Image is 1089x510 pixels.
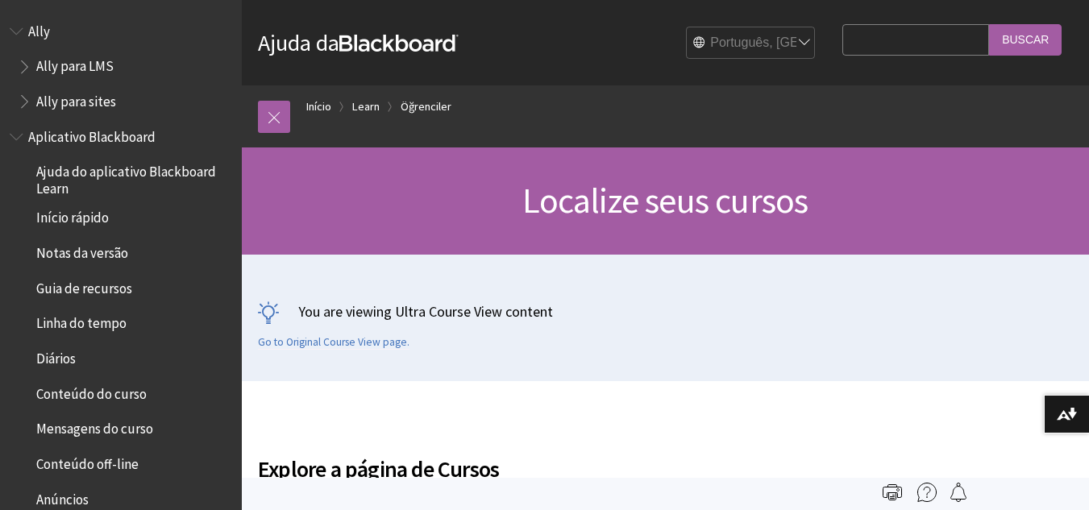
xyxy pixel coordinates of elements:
span: Anúncios [36,486,89,508]
nav: Book outline for Anthology Ally Help [10,18,232,115]
span: Mensagens do curso [36,416,153,437]
input: Buscar [989,24,1062,56]
span: Ally para sites [36,88,116,110]
span: Ally para LMS [36,53,114,75]
span: Início rápido [36,205,109,226]
strong: Blackboard [339,35,459,52]
a: Go to Original Course View page. [258,335,409,350]
p: You are viewing Ultra Course View content [258,301,1073,321]
a: Início [306,97,331,117]
img: Print [883,483,902,502]
span: Guia de recursos [36,275,132,296]
span: Conteúdo off-line [36,450,139,472]
img: Follow this page [949,483,968,502]
a: Ajuda daBlackboard [258,28,459,57]
span: Ally [28,18,50,39]
h2: Explore a página de Cursos [258,433,834,486]
a: Learn [352,97,380,117]
a: Öğrenciler [401,97,451,117]
span: Ajuda do aplicativo Blackboard Learn [36,159,231,197]
span: Localize seus cursos [522,178,808,222]
select: Site Language Selector [687,27,816,60]
span: Diários [36,345,76,367]
span: Linha do tempo [36,310,127,332]
img: More help [917,483,937,502]
span: Notas da versão [36,239,128,261]
span: Conteúdo do curso [36,380,147,402]
span: Aplicativo Blackboard [28,123,156,145]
